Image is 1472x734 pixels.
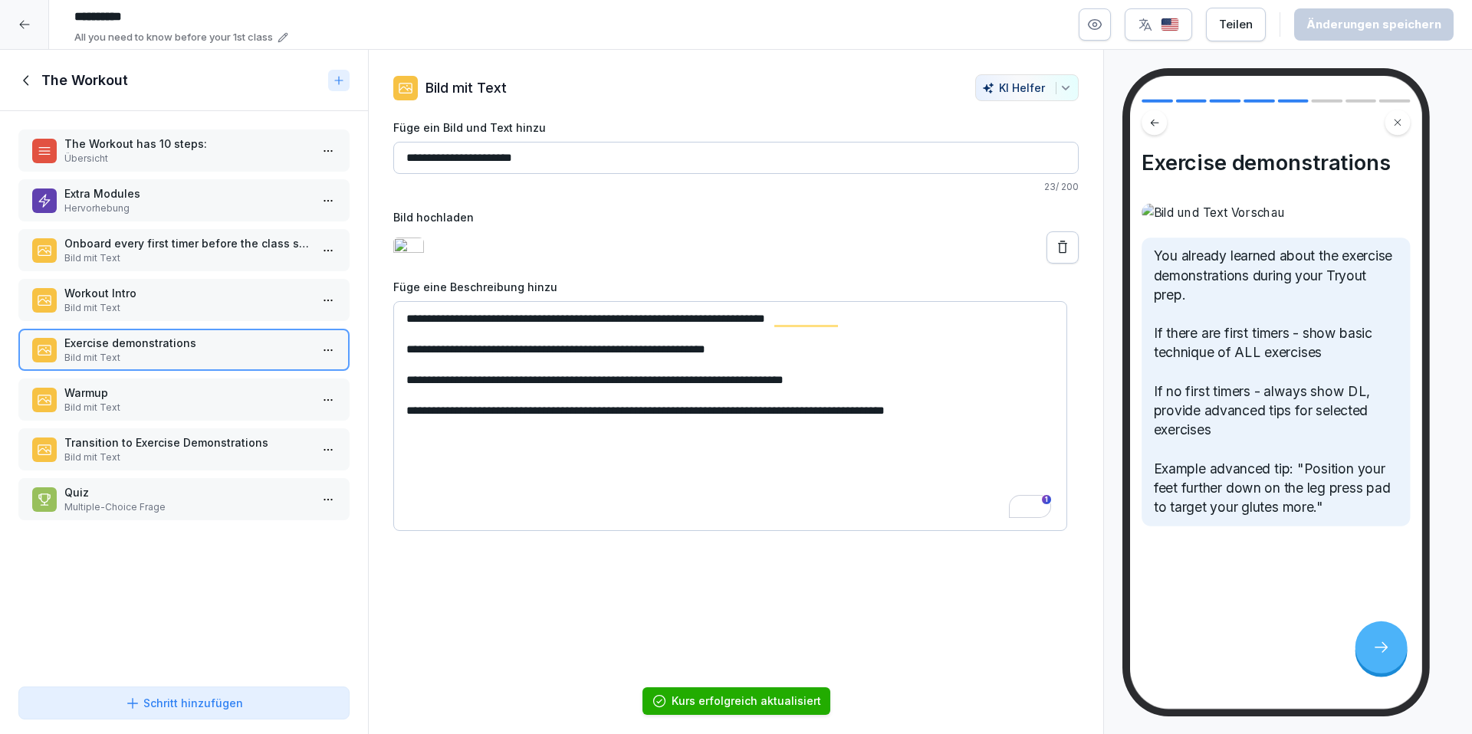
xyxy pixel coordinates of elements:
[64,185,310,202] p: Extra Modules
[982,81,1072,94] div: KI Helfer
[64,385,310,401] p: Warmup
[1219,16,1253,33] div: Teilen
[393,238,424,257] img: 07501fc6-8be4-4560-9a04-b3c14b510325
[393,120,1079,136] label: Füge ein Bild und Text hinzu
[18,686,350,719] button: Schritt hinzufügen
[393,301,1067,531] textarea: To enrich screen reader interactions, please activate Accessibility in Grammarly extension settings
[64,251,310,265] p: Bild mit Text
[64,301,310,315] p: Bild mit Text
[64,152,310,165] p: Übersicht
[1306,16,1441,33] div: Änderungen speichern
[18,179,350,221] div: Extra ModulesHervorhebung
[1142,150,1410,175] h4: Exercise demonstrations
[64,285,310,301] p: Workout Intro
[393,180,1079,194] p: 23 / 200
[64,484,310,500] p: Quiz
[975,74,1079,101] button: KI Helfer
[64,401,310,415] p: Bild mit Text
[1161,18,1179,32] img: us.svg
[393,279,1079,295] label: Füge eine Beschreibung hinzu
[64,136,310,152] p: The Workout has 10 steps:
[64,451,310,464] p: Bild mit Text
[1154,247,1398,517] p: You already learned about the exercise demonstrations during your Tryout prep. If there are first...
[18,378,350,421] div: WarmupBild mit Text
[41,71,128,90] h1: The Workout
[393,209,1079,225] label: Bild hochladen
[1142,204,1410,221] img: Bild und Text Vorschau
[64,202,310,215] p: Hervorhebung
[672,693,821,709] div: Kurs erfolgreich aktualisiert
[1206,8,1266,41] button: Teilen
[18,229,350,271] div: Onboard every first timer before the class startsBild mit Text
[18,129,350,172] div: The Workout has 10 steps:Übersicht
[125,695,243,711] div: Schritt hinzufügen
[64,434,310,451] p: Transition to Exercise Demonstrations
[64,351,310,365] p: Bild mit Text
[64,500,310,514] p: Multiple-Choice Frage
[64,235,310,251] p: Onboard every first timer before the class starts
[74,30,273,45] p: All you need to know before your 1st class
[1294,8,1454,41] button: Änderungen speichern
[426,77,507,98] p: Bild mit Text
[18,428,350,470] div: Transition to Exercise DemonstrationsBild mit Text
[18,329,350,371] div: Exercise demonstrationsBild mit Text
[64,335,310,351] p: Exercise demonstrations
[18,478,350,520] div: QuizMultiple-Choice Frage
[18,279,350,321] div: Workout IntroBild mit Text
